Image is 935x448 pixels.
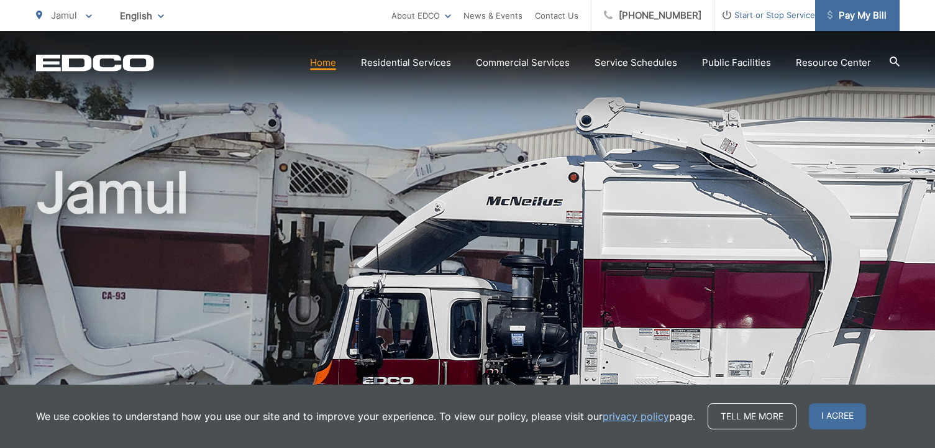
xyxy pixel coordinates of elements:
a: News & Events [463,8,522,23]
a: privacy policy [603,409,669,424]
a: Service Schedules [595,55,677,70]
a: Residential Services [361,55,451,70]
a: About EDCO [391,8,451,23]
a: Public Facilities [702,55,771,70]
a: Tell me more [708,403,796,429]
a: Contact Us [535,8,578,23]
span: Pay My Bill [828,8,887,23]
a: Home [310,55,336,70]
span: English [111,5,173,27]
a: EDCD logo. Return to the homepage. [36,54,154,71]
span: Jamul [51,9,77,21]
a: Resource Center [796,55,871,70]
p: We use cookies to understand how you use our site and to improve your experience. To view our pol... [36,409,695,424]
span: I agree [809,403,866,429]
a: Commercial Services [476,55,570,70]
